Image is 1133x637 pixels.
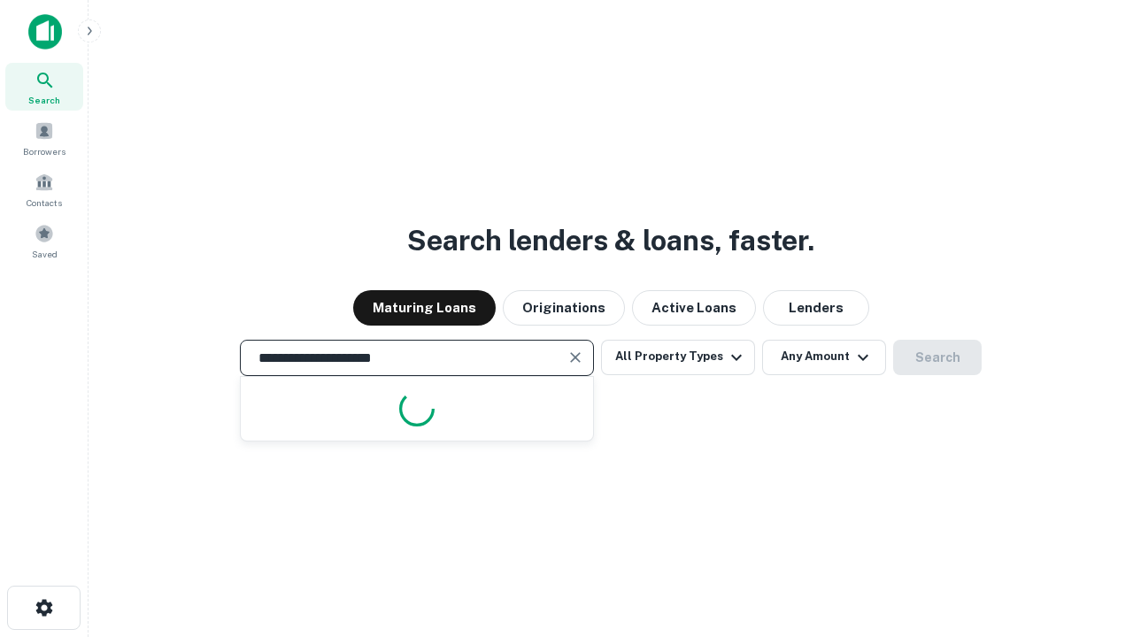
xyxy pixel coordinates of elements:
[27,196,62,210] span: Contacts
[353,290,496,326] button: Maturing Loans
[5,165,83,213] a: Contacts
[407,219,814,262] h3: Search lenders & loans, faster.
[563,345,588,370] button: Clear
[5,63,83,111] a: Search
[762,340,886,375] button: Any Amount
[763,290,869,326] button: Lenders
[1044,495,1133,580] iframe: Chat Widget
[601,340,755,375] button: All Property Types
[28,93,60,107] span: Search
[28,14,62,50] img: capitalize-icon.png
[503,290,625,326] button: Originations
[5,114,83,162] a: Borrowers
[5,217,83,265] a: Saved
[632,290,756,326] button: Active Loans
[32,247,58,261] span: Saved
[23,144,66,158] span: Borrowers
